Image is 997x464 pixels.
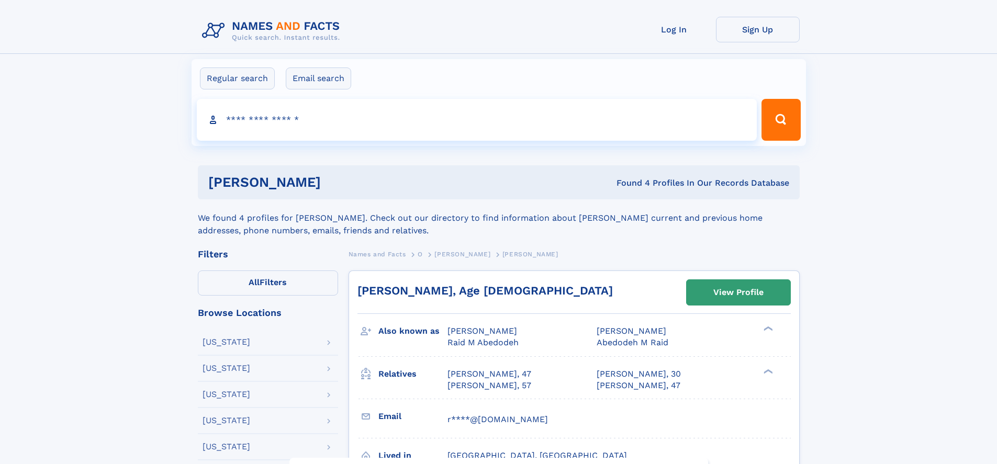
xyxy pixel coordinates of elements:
[761,99,800,141] button: Search Button
[418,251,423,258] span: O
[200,67,275,89] label: Regular search
[198,270,338,296] label: Filters
[434,247,490,261] a: [PERSON_NAME]
[447,450,627,460] span: [GEOGRAPHIC_DATA], [GEOGRAPHIC_DATA]
[378,322,447,340] h3: Also known as
[197,99,757,141] input: search input
[203,338,250,346] div: [US_STATE]
[357,284,613,297] a: [PERSON_NAME], Age [DEMOGRAPHIC_DATA]
[198,308,338,318] div: Browse Locations
[447,337,519,347] span: Raid M Abedodeh
[418,247,423,261] a: O
[434,251,490,258] span: [PERSON_NAME]
[632,17,716,42] a: Log In
[198,250,338,259] div: Filters
[447,326,517,336] span: [PERSON_NAME]
[447,368,531,380] a: [PERSON_NAME], 47
[203,364,250,372] div: [US_STATE]
[203,443,250,451] div: [US_STATE]
[687,280,790,305] a: View Profile
[716,17,800,42] a: Sign Up
[286,67,351,89] label: Email search
[203,416,250,425] div: [US_STATE]
[447,380,531,391] a: [PERSON_NAME], 57
[761,325,774,332] div: ❯
[208,176,469,189] h1: [PERSON_NAME]
[597,337,668,347] span: Abedodeh M Raid
[468,177,789,189] div: Found 4 Profiles In Our Records Database
[378,365,447,383] h3: Relatives
[198,199,800,237] div: We found 4 profiles for [PERSON_NAME]. Check out our directory to find information about [PERSON_...
[597,326,666,336] span: [PERSON_NAME]
[378,408,447,425] h3: Email
[761,368,774,375] div: ❯
[502,251,558,258] span: [PERSON_NAME]
[249,277,260,287] span: All
[349,247,406,261] a: Names and Facts
[597,368,681,380] a: [PERSON_NAME], 30
[203,390,250,399] div: [US_STATE]
[198,17,349,45] img: Logo Names and Facts
[713,280,764,304] div: View Profile
[597,380,680,391] a: [PERSON_NAME], 47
